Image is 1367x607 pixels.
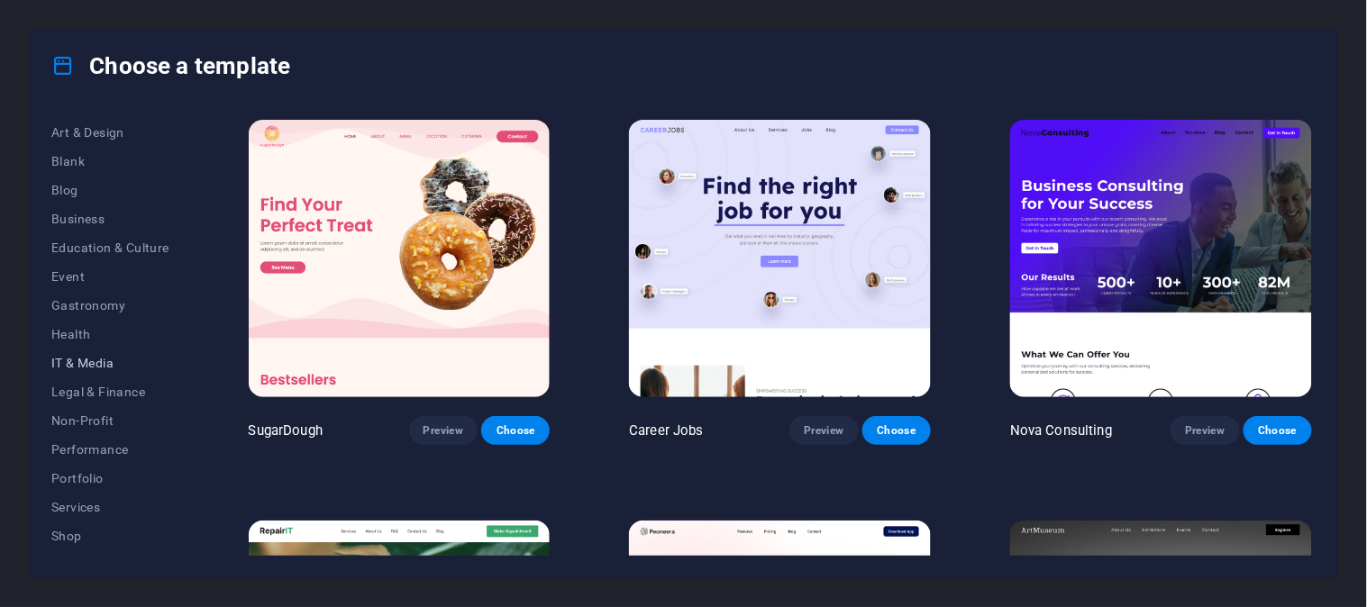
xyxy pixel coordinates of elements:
[51,327,169,341] span: Health
[804,423,843,438] span: Preview
[51,291,169,320] button: Gastronomy
[51,385,169,399] span: Legal & Finance
[51,176,169,204] button: Blog
[877,423,916,438] span: Choose
[1010,120,1312,397] img: Nova Consulting
[51,204,169,233] button: Business
[51,147,169,176] button: Blank
[1258,423,1298,438] span: Choose
[51,471,169,485] span: Portfolio
[629,120,931,397] img: Career Jobs
[51,262,169,291] button: Event
[496,423,535,438] span: Choose
[51,500,169,514] span: Services
[51,521,169,550] button: Shop
[51,442,169,457] span: Performance
[424,423,463,438] span: Preview
[51,464,169,493] button: Portfolio
[51,377,169,406] button: Legal & Finance
[51,233,169,262] button: Education & Culture
[409,416,478,445] button: Preview
[51,125,169,140] span: Art & Design
[629,421,704,439] p: Career Jobs
[51,435,169,464] button: Performance
[481,416,550,445] button: Choose
[51,240,169,255] span: Education & Culture
[249,120,551,397] img: SugarDough
[51,298,169,313] span: Gastronomy
[51,493,169,521] button: Services
[1171,416,1239,445] button: Preview
[862,416,931,445] button: Choose
[1244,416,1312,445] button: Choose
[51,118,169,147] button: Art & Design
[1010,421,1112,439] p: Nova Consulting
[51,529,169,543] span: Shop
[51,349,169,377] button: IT & Media
[51,413,169,428] span: Non-Profit
[51,550,169,579] button: Sports & Beauty
[51,356,169,370] span: IT & Media
[51,51,290,80] h4: Choose a template
[51,183,169,197] span: Blog
[249,421,323,439] p: SugarDough
[51,154,169,168] span: Blank
[789,416,858,445] button: Preview
[51,269,169,284] span: Event
[51,212,169,226] span: Business
[51,320,169,349] button: Health
[51,406,169,435] button: Non-Profit
[1185,423,1225,438] span: Preview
